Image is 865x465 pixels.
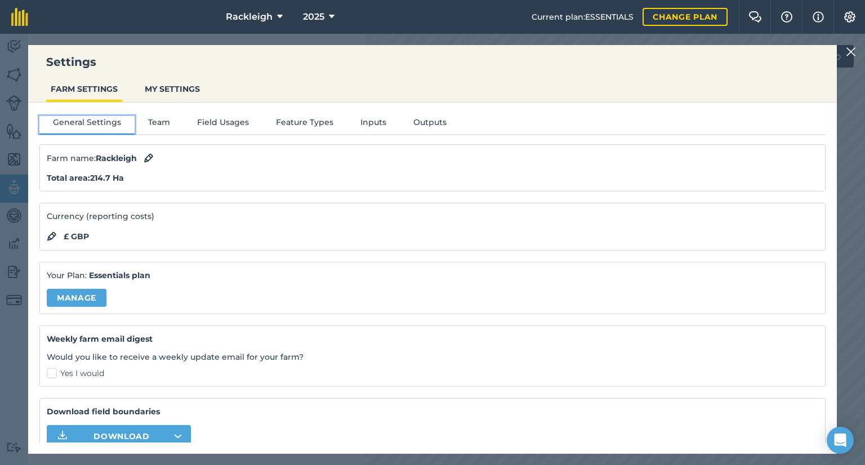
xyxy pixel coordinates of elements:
[400,116,460,133] button: Outputs
[827,427,854,454] div: Open Intercom Messenger
[262,116,347,133] button: Feature Types
[96,153,137,163] strong: Rackleigh
[39,116,135,133] button: General Settings
[47,333,818,345] h4: Weekly farm email digest
[813,10,824,24] img: svg+xml;base64,PHN2ZyB4bWxucz0iaHR0cDovL3d3dy53My5vcmcvMjAwMC9zdmciIHdpZHRoPSIxNyIgaGVpZ2h0PSIxNy...
[47,425,191,448] button: Download
[47,351,818,363] p: Would you like to receive a weekly update email for your farm?
[144,151,154,165] img: svg+xml;base64,PHN2ZyB4bWxucz0iaHR0cDovL3d3dy53My5vcmcvMjAwMC9zdmciIHdpZHRoPSIxOCIgaGVpZ2h0PSIyNC...
[11,8,28,26] img: fieldmargin Logo
[748,11,762,23] img: Two speech bubbles overlapping with the left bubble in the forefront
[64,230,89,243] strong: £ GBP
[47,405,818,418] strong: Download field boundaries
[843,11,857,23] img: A cog icon
[89,270,150,280] strong: Essentials plan
[184,116,262,133] button: Field Usages
[47,289,106,307] a: Manage
[47,269,818,281] p: Your Plan:
[46,78,122,100] button: FARM SETTINGS
[28,54,837,70] h3: Settings
[140,78,204,100] button: MY SETTINGS
[347,116,400,133] button: Inputs
[303,10,324,24] span: 2025
[780,11,793,23] img: A question mark icon
[643,8,728,26] a: Change plan
[532,11,634,23] span: Current plan : ESSENTIALS
[47,368,818,379] label: Yes I would
[846,45,856,59] img: svg+xml;base64,PHN2ZyB4bWxucz0iaHR0cDovL3d3dy53My5vcmcvMjAwMC9zdmciIHdpZHRoPSIyMiIgaGVpZ2h0PSIzMC...
[47,152,137,164] span: Farm name :
[47,210,818,222] p: Currency (reporting costs)
[135,116,184,133] button: Team
[93,431,150,442] span: Download
[47,230,57,243] img: svg+xml;base64,PHN2ZyB4bWxucz0iaHR0cDovL3d3dy53My5vcmcvMjAwMC9zdmciIHdpZHRoPSIxOCIgaGVpZ2h0PSIyNC...
[47,173,124,183] strong: Total area : 214.7 Ha
[226,10,273,24] span: Rackleigh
